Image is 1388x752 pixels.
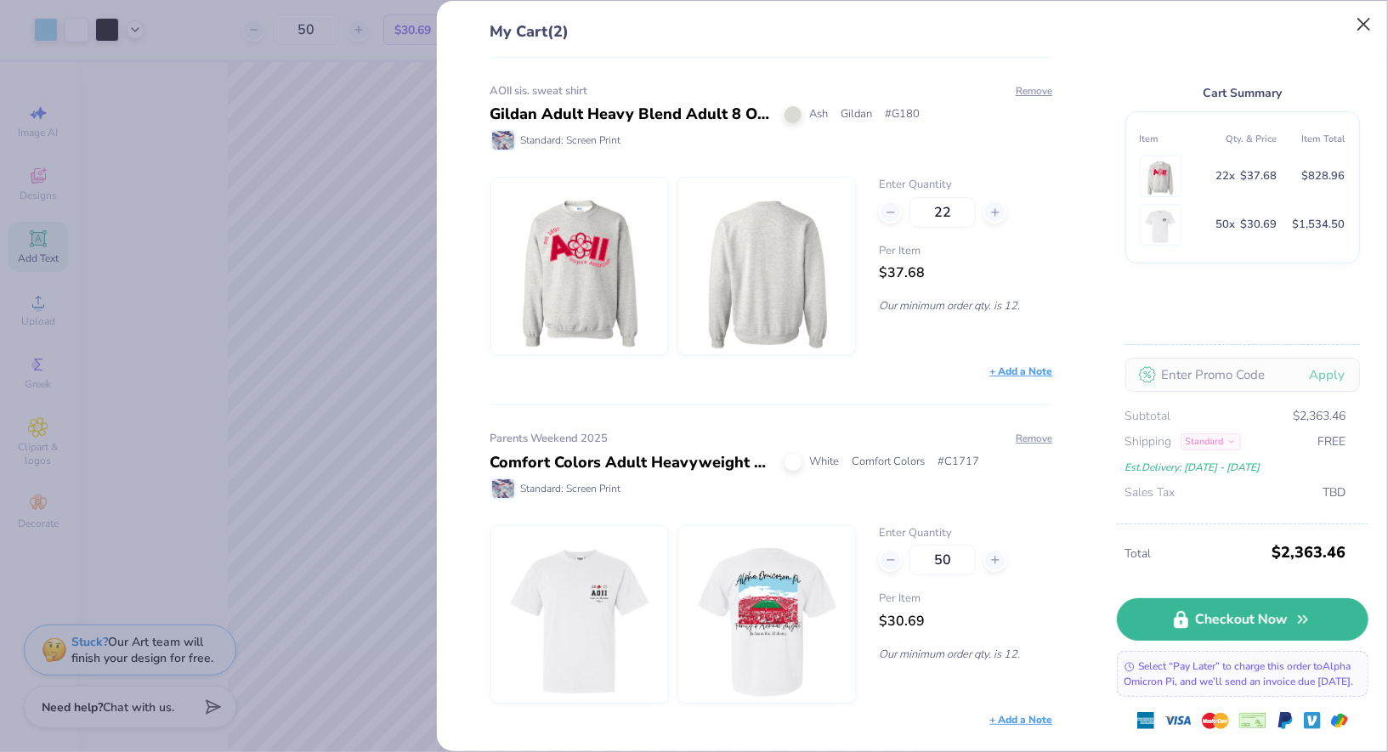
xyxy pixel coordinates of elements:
div: Comfort Colors Adult Heavyweight T-Shirt [490,451,772,474]
span: Standard: Screen Print [521,133,621,148]
div: My Cart (2) [490,20,1053,58]
input: – – [909,197,976,228]
button: Remove [1015,83,1053,99]
span: $2,363.46 [1272,537,1346,568]
img: Comfort Colors C1717 [694,526,840,703]
button: Remove [1015,431,1053,446]
img: express [1137,712,1154,729]
span: # G180 [886,106,921,123]
img: Gildan G180 [507,178,653,354]
div: Gildan Adult Heavy Blend Adult 8 Oz. 50/50 Fleece Crew [490,103,772,126]
input: Enter Promo Code [1125,358,1360,392]
span: $2,363.46 [1294,407,1346,426]
p: Our minimum order qty. is 12. [879,298,1052,314]
span: 22 x [1215,167,1235,186]
div: Cart Summary [1125,83,1360,103]
p: Our minimum order qty. is 12. [879,647,1052,662]
div: Select “Pay Later” to charge this order to Alpha Omicron Pi , and we’ll send an invoice due [DATE]. [1117,651,1368,697]
img: Standard: Screen Print [492,479,514,498]
span: Subtotal [1125,407,1171,426]
img: Comfort Colors C1717 [507,526,653,703]
img: Comfort Colors C1717 [1144,205,1177,245]
div: + Add a Note [990,364,1053,379]
span: # C1717 [938,454,980,471]
a: Checkout Now [1117,598,1368,641]
span: Standard: Screen Print [521,481,621,496]
span: Gildan [841,106,873,123]
span: $828.96 [1302,167,1346,186]
label: Enter Quantity [879,525,1052,542]
span: Comfort Colors [853,454,926,471]
button: Close [1348,8,1380,41]
span: Shipping [1125,433,1172,451]
img: Gildan G180 [694,178,840,354]
span: Sales Tax [1125,483,1176,502]
span: $30.69 [879,612,925,630]
div: AOII sis. sweat shirt [490,83,1053,100]
span: Per Item [879,591,1052,608]
th: Item Total [1277,126,1346,152]
img: Gildan G180 [1144,156,1177,196]
span: White [810,454,840,471]
img: Venmo [1304,712,1321,729]
span: $1,534.50 [1293,215,1346,235]
span: $30.69 [1240,215,1277,235]
div: Parents Weekend 2025 [490,431,1053,448]
div: Est. Delivery: [DATE] - [DATE] [1125,458,1346,477]
th: Item [1140,126,1209,152]
label: Enter Quantity [879,177,1052,194]
span: TBD [1323,483,1346,502]
div: Standard [1181,433,1241,450]
img: Paypal [1277,712,1294,729]
span: Total [1125,545,1267,563]
img: GPay [1331,712,1348,729]
span: 50 x [1215,215,1235,235]
img: cheque [1239,712,1266,729]
input: – – [909,545,976,575]
img: Standard: Screen Print [492,131,514,150]
div: + Add a Note [990,712,1053,727]
img: visa [1164,707,1192,734]
span: Ash [810,106,829,123]
span: Per Item [879,243,1052,260]
span: $37.68 [879,263,925,282]
img: master-card [1202,707,1229,734]
span: $37.68 [1240,167,1277,186]
th: Qty. & Price [1208,126,1277,152]
span: FREE [1318,433,1346,451]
